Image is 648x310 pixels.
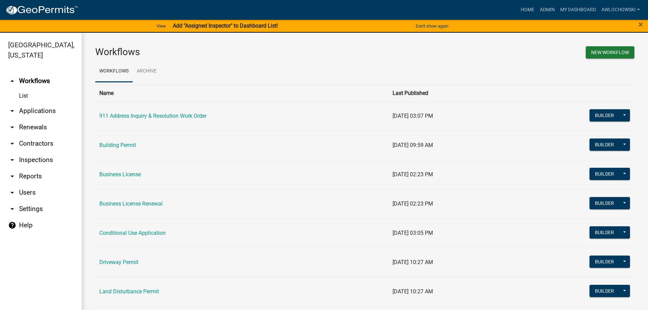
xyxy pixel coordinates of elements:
span: × [638,20,643,29]
i: arrow_drop_up [8,77,16,85]
span: [DATE] 09:59 AM [393,142,433,148]
i: arrow_drop_down [8,189,16,197]
th: Last Published [388,85,511,101]
span: [DATE] 02:23 PM [393,171,433,178]
a: 911 Address Inquiry & Resolution Work Order [99,113,206,119]
button: Builder [589,256,619,268]
th: Name [95,85,388,101]
i: arrow_drop_down [8,107,16,115]
i: arrow_drop_down [8,123,16,131]
span: [DATE] 03:07 PM [393,113,433,119]
a: View [154,20,169,32]
a: Admin [537,3,558,16]
i: arrow_drop_down [8,205,16,213]
i: arrow_drop_down [8,140,16,148]
a: awlochowski [599,3,643,16]
button: Close [638,20,643,29]
button: Builder [589,168,619,180]
a: My Dashboard [558,3,599,16]
a: Business License [99,171,141,178]
a: Conditional Use Application [99,230,166,236]
button: Builder [589,109,619,121]
a: Workflows [95,61,133,82]
i: arrow_drop_down [8,156,16,164]
a: Driveway Permit [99,259,138,265]
a: Home [518,3,537,16]
i: arrow_drop_down [8,172,16,180]
a: Archive [133,61,161,82]
a: Business License Renewal [99,200,163,207]
span: [DATE] 02:23 PM [393,200,433,207]
strong: Add "Assigned Inspector" to Dashboard List! [173,22,278,29]
span: [DATE] 03:05 PM [393,230,433,236]
button: Builder [589,285,619,297]
a: Building Permit [99,142,136,148]
button: Builder [589,197,619,209]
button: Builder [589,226,619,239]
button: New Workflow [586,46,634,59]
button: Builder [589,138,619,151]
h3: Workflows [95,46,360,58]
span: [DATE] 10:27 AM [393,259,433,265]
i: help [8,221,16,229]
span: [DATE] 10:27 AM [393,288,433,295]
a: Land Disturbance Permit [99,288,159,295]
button: Don't show again [413,20,451,32]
